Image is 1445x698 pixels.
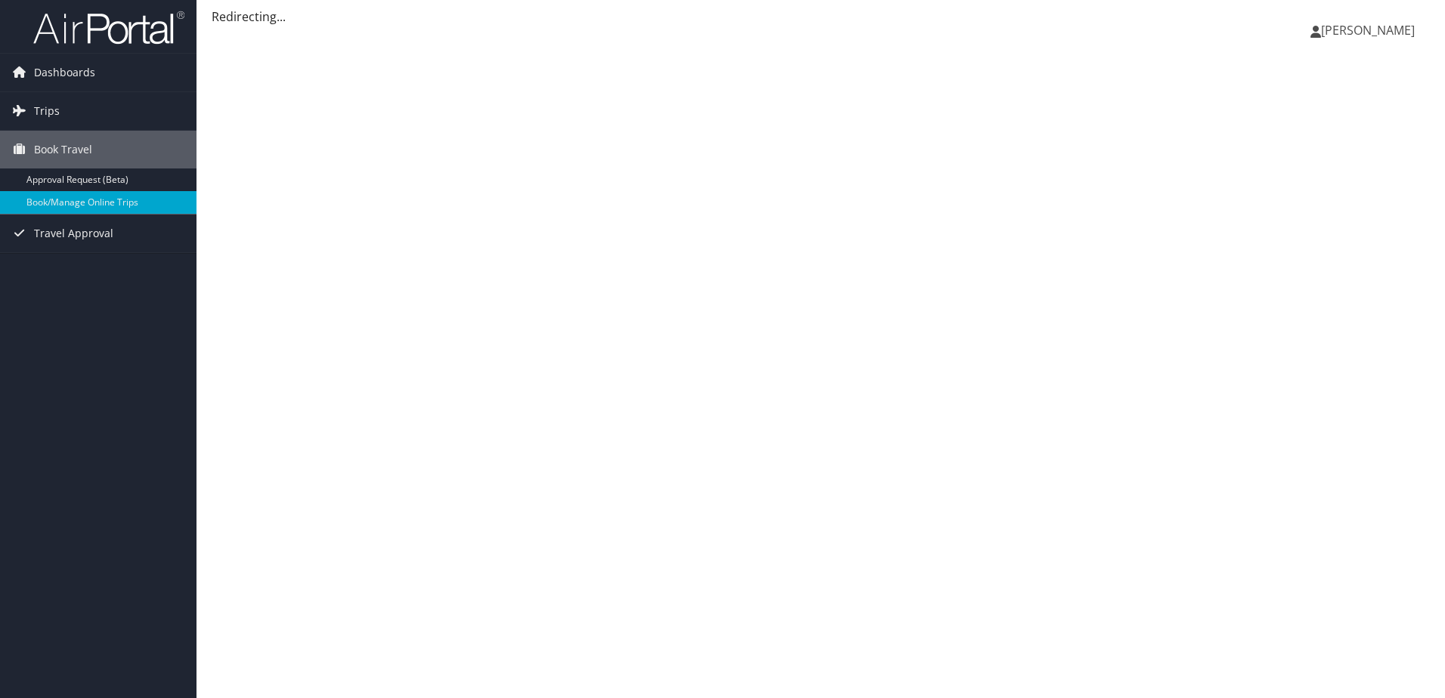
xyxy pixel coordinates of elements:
[34,92,60,130] span: Trips
[1321,22,1415,39] span: [PERSON_NAME]
[34,54,95,91] span: Dashboards
[33,10,184,45] img: airportal-logo.png
[34,215,113,252] span: Travel Approval
[212,8,1430,26] div: Redirecting...
[34,131,92,168] span: Book Travel
[1310,8,1430,53] a: [PERSON_NAME]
